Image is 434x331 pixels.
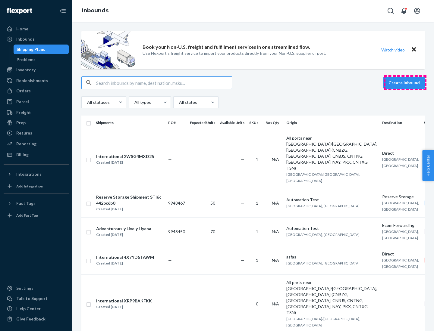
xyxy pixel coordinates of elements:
div: International XRP9BAKFKK [96,298,152,304]
a: Add Fast Tag [4,211,69,220]
td: 9948450 [166,217,187,246]
th: SKUs [247,116,263,130]
div: Talk to Support [16,295,48,302]
div: Parcel [16,99,29,105]
div: Direct [382,251,419,257]
div: Ecom Forwarding [382,222,419,228]
div: Created [DATE] [96,206,163,212]
span: 1 [256,258,258,263]
span: — [241,200,244,206]
th: PO# [166,116,187,130]
div: Shipping Plans [17,46,45,52]
button: Open notifications [398,5,410,17]
div: Created [DATE] [96,304,152,310]
div: Prep [16,120,26,126]
a: Inbounds [82,7,108,14]
ol: breadcrumbs [77,2,113,20]
span: [GEOGRAPHIC_DATA]/[GEOGRAPHIC_DATA], [GEOGRAPHIC_DATA] [286,172,360,183]
span: Help Center [422,150,434,181]
span: 1 [256,157,258,162]
th: Origin [284,116,380,130]
div: Created [DATE] [96,260,154,266]
a: Billing [4,150,69,159]
div: All ports near [GEOGRAPHIC_DATA]/[GEOGRAPHIC_DATA], [GEOGRAPHIC_DATA] (CNBZG, [GEOGRAPHIC_DATA], ... [286,135,377,171]
span: — [168,157,172,162]
a: Inbounds [4,34,69,44]
span: N/A [272,229,279,234]
a: Add Integration [4,181,69,191]
span: 70 [210,229,215,234]
span: [GEOGRAPHIC_DATA], [GEOGRAPHIC_DATA] [382,258,419,269]
a: Shipping Plans [14,45,69,54]
span: — [241,301,244,306]
a: Help Center [4,304,69,314]
span: [GEOGRAPHIC_DATA], [GEOGRAPHIC_DATA] [286,261,360,265]
p: Book your Non-U.S. freight and fulfillment services in one streamlined flow. [143,44,310,51]
div: asfas [286,254,377,260]
a: Reporting [4,139,69,149]
th: Box Qty [263,116,284,130]
button: Fast Tags [4,199,69,208]
button: Close Navigation [57,5,69,17]
span: N/A [272,258,279,263]
div: Created [DATE] [96,159,154,165]
div: Add Integration [16,184,43,189]
a: Prep [4,118,69,128]
div: Billing [16,152,29,158]
td: 9948467 [166,189,187,217]
span: [GEOGRAPHIC_DATA], [GEOGRAPHIC_DATA] [382,229,419,240]
span: — [168,301,172,306]
a: Settings [4,283,69,293]
span: — [241,157,244,162]
a: Returns [4,128,69,138]
span: [GEOGRAPHIC_DATA], [GEOGRAPHIC_DATA] [286,232,360,237]
span: — [382,301,386,306]
div: Help Center [16,306,41,312]
span: — [241,229,244,234]
div: Fast Tags [16,200,36,206]
div: Add Fast Tag [16,213,38,218]
a: Parcel [4,97,69,107]
button: Open Search Box [385,5,397,17]
div: Automation Test [286,197,377,203]
input: Search inbounds by name, destination, msku... [96,77,232,89]
div: Give Feedback [16,316,46,322]
th: Shipments [93,116,166,130]
div: Integrations [16,171,42,177]
p: Use Flexport’s freight service to import your products directly from your Non-U.S. supplier or port. [143,50,326,56]
span: [GEOGRAPHIC_DATA]/[GEOGRAPHIC_DATA], [GEOGRAPHIC_DATA] [286,317,360,327]
div: Orders [16,88,31,94]
a: Talk to Support [4,294,69,303]
button: Give Feedback [4,314,69,324]
div: Reserve Storage [382,194,419,200]
div: Automation Test [286,225,377,231]
a: Orders [4,86,69,96]
span: N/A [272,200,279,206]
th: Expected Units [187,116,218,130]
span: 1 [256,229,258,234]
div: Returns [16,130,32,136]
div: Settings [16,285,33,291]
span: 1 [256,200,258,206]
th: Available Units [218,116,247,130]
span: [GEOGRAPHIC_DATA], [GEOGRAPHIC_DATA] [382,201,419,212]
a: Home [4,24,69,34]
div: Direct [382,150,419,156]
a: Freight [4,108,69,117]
input: All statuses [86,99,87,105]
div: Home [16,26,28,32]
span: [GEOGRAPHIC_DATA], [GEOGRAPHIC_DATA] [382,157,419,168]
button: Open account menu [411,5,423,17]
span: 50 [210,200,215,206]
input: All states [178,99,179,105]
div: Replenishments [16,78,48,84]
button: Close [410,45,418,54]
span: N/A [272,301,279,306]
div: Reserve Storage Shipment STI6c442bc6b0 [96,194,163,206]
div: International 4X7YD5TAWM [96,254,154,260]
span: 0 [256,301,258,306]
div: Inventory [16,67,36,73]
a: Problems [14,55,69,64]
div: Freight [16,110,31,116]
